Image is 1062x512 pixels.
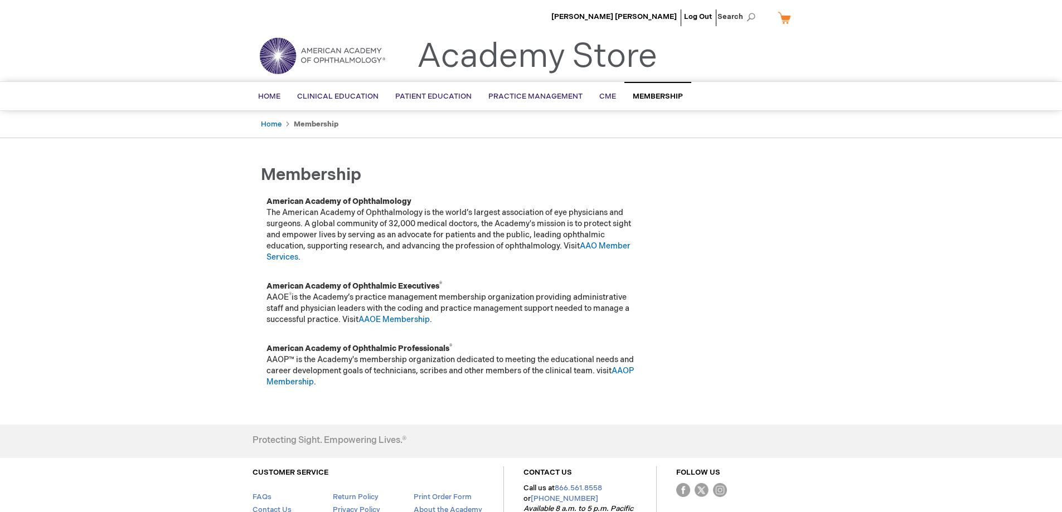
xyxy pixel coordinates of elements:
[258,92,280,101] span: Home
[395,92,472,101] span: Patient Education
[266,344,452,353] strong: American Academy of Ophthalmic Professionals
[253,468,328,477] a: CUSTOMER SERVICE
[266,196,640,263] p: The American Academy of Ophthalmology is the world’s largest association of eye physicians and su...
[266,281,640,325] p: AAOE is the Academy’s practice management membership organization providing administrative staff ...
[713,483,727,497] img: instagram
[633,92,683,101] span: Membership
[488,92,583,101] span: Practice Management
[294,120,338,129] strong: Membership
[266,197,411,206] strong: American Academy of Ophthalmology
[266,343,640,388] p: AAOP™ is the Academy's membership organization dedicated to meeting the educational needs and car...
[417,37,657,77] a: Academy Store
[555,484,602,493] a: 866.561.8558
[676,483,690,497] img: Facebook
[531,494,598,503] a: [PHONE_NUMBER]
[253,436,406,446] h4: Protecting Sight. Empowering Lives.®
[414,493,472,501] a: Print Order Form
[717,6,760,28] span: Search
[297,92,379,101] span: Clinical Education
[358,315,430,324] a: AAOE Membership
[439,281,442,287] sup: ®
[333,493,379,501] a: Return Policy
[551,12,677,21] a: [PERSON_NAME] [PERSON_NAME]
[261,120,282,129] a: Home
[449,343,452,350] sup: ®
[261,165,361,185] span: Membership
[684,12,712,21] a: Log Out
[289,292,292,299] sup: ®
[266,281,442,291] strong: American Academy of Ophthalmic Executives
[523,468,572,477] a: CONTACT US
[253,493,271,501] a: FAQs
[599,92,616,101] span: CME
[676,468,720,477] a: FOLLOW US
[695,483,709,497] img: Twitter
